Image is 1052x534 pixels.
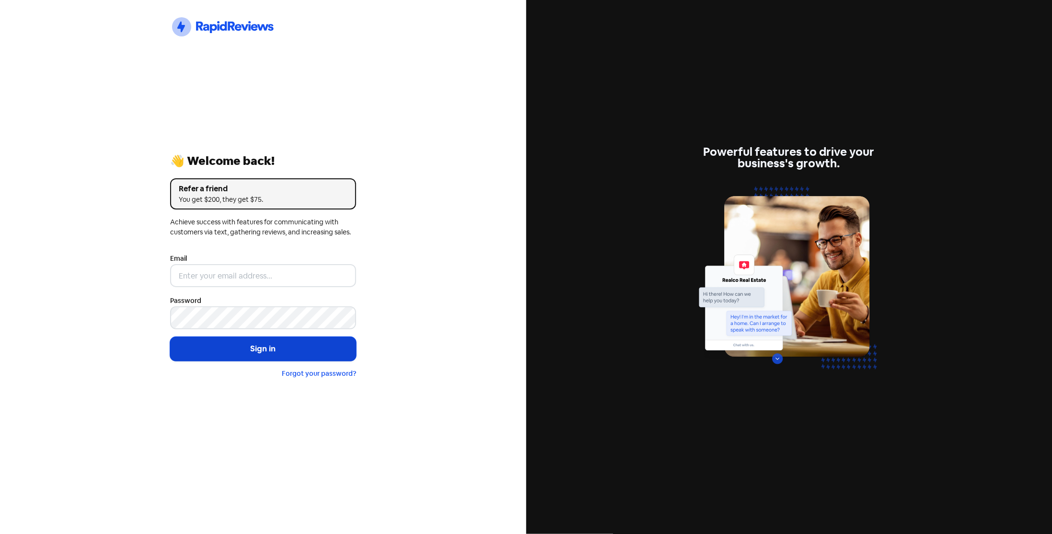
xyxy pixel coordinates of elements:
div: Refer a friend [179,183,347,195]
div: Powerful features to drive your business's growth. [696,146,882,169]
a: Forgot your password? [282,369,356,378]
label: Email [170,254,187,264]
div: 👋 Welcome back! [170,155,356,167]
button: Sign in [170,337,356,361]
div: You get $200, they get $75. [179,195,347,205]
input: Enter your email address... [170,264,356,287]
img: web-chat [696,181,882,387]
div: Achieve success with features for communicating with customers via text, gathering reviews, and i... [170,217,356,237]
label: Password [170,296,201,306]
